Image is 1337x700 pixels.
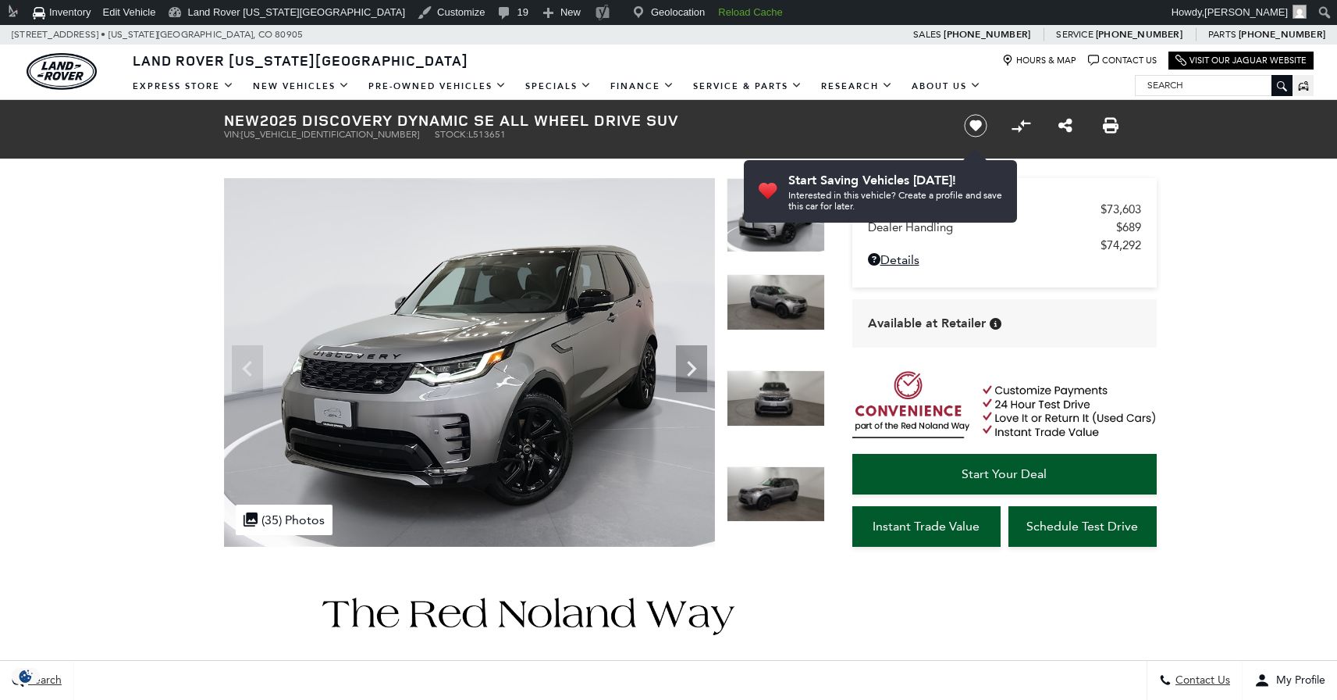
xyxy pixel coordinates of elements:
button: Open user profile menu [1243,661,1337,700]
span: [PERSON_NAME] [1204,6,1288,18]
span: Schedule Test Drive [1026,519,1138,534]
a: Print this New 2025 Discovery Dynamic SE All Wheel Drive SUV [1103,116,1118,135]
a: Contact Us [1088,55,1157,66]
img: Land Rover [27,53,97,90]
span: Land Rover [US_STATE][GEOGRAPHIC_DATA] [133,51,468,70]
span: Start Your Deal [962,466,1047,481]
div: (35) Photos [236,505,332,535]
a: [PHONE_NUMBER] [944,28,1030,41]
span: [US_VEHICLE_IDENTIFICATION_NUMBER] [241,129,419,140]
span: $74,292 [1101,238,1141,252]
a: Start Your Deal [852,454,1157,495]
span: [US_STATE][GEOGRAPHIC_DATA], [108,25,256,45]
a: Schedule Test Drive [1008,506,1157,547]
div: Vehicle is in stock and ready for immediate delivery. Due to demand, availability is subject to c... [990,318,1001,330]
a: Finance [601,73,684,100]
a: Service & Parts [684,73,812,100]
span: VIN: [224,129,241,140]
a: EXPRESS STORE [123,73,244,100]
nav: Main Navigation [123,73,990,100]
span: $73,603 [1101,202,1141,216]
a: [PHONE_NUMBER] [1096,28,1182,41]
a: Research [812,73,902,100]
span: [STREET_ADDRESS] • [12,25,106,45]
a: Specials [516,73,601,100]
a: $74,292 [868,238,1141,252]
strong: New [224,109,260,130]
a: Details [868,252,1141,267]
a: Instant Trade Value [852,506,1001,547]
button: Save vehicle [958,113,993,138]
button: Compare vehicle [1009,114,1033,137]
a: Hours & Map [1002,55,1076,66]
div: Next [676,345,707,392]
span: 80905 [275,25,303,45]
a: Share this New 2025 Discovery Dynamic SE All Wheel Drive SUV [1058,116,1072,135]
a: Visit Our Jaguar Website [1175,55,1307,66]
strong: Reload Cache [718,6,782,18]
a: Pre-Owned Vehicles [359,73,516,100]
a: About Us [902,73,990,100]
span: Sales [913,29,941,40]
img: New 2025 Eiger Grey LAND ROVER Dynamic SE image 4 [727,466,825,523]
span: My Profile [1270,674,1325,687]
span: Parts [1208,29,1236,40]
a: [PHONE_NUMBER] [1239,28,1325,41]
a: Dealer Handling $689 [868,220,1141,234]
img: Opt-Out Icon [8,668,44,684]
span: Service [1056,29,1093,40]
span: Stock: [435,129,468,140]
img: New 2025 Eiger Grey LAND ROVER Dynamic SE image 3 [727,370,825,427]
span: Dealer Handling [868,220,1116,234]
span: CO [258,25,272,45]
h1: 2025 Discovery Dynamic SE All Wheel Drive SUV [224,112,938,129]
a: [STREET_ADDRESS] • [US_STATE][GEOGRAPHIC_DATA], CO 80905 [12,29,303,40]
img: New 2025 Eiger Grey LAND ROVER Dynamic SE image 1 [727,178,825,252]
span: Available at Retailer [868,315,986,332]
img: New 2025 Eiger Grey LAND ROVER Dynamic SE image 1 [224,178,715,547]
img: New 2025 Eiger Grey LAND ROVER Dynamic SE image 2 [727,274,825,330]
section: Click to Open Cookie Consent Modal [8,668,44,684]
a: MSRP $73,603 [868,202,1141,216]
span: L513651 [468,129,506,140]
span: MSRP [868,202,1101,216]
input: Search [1136,76,1292,95]
span: Instant Trade Value [873,519,980,534]
a: Land Rover [US_STATE][GEOGRAPHIC_DATA] [123,51,478,70]
a: New Vehicles [244,73,359,100]
span: $689 [1116,220,1141,234]
a: land-rover [27,53,97,90]
span: Contact Us [1172,674,1230,687]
